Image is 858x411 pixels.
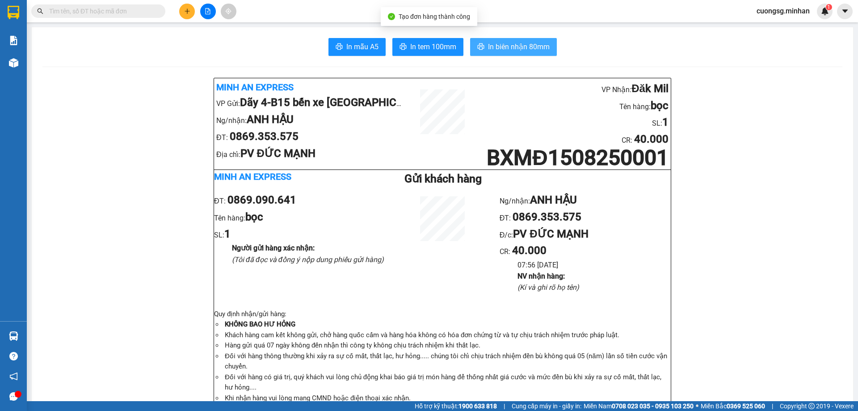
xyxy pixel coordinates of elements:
[500,192,671,293] ul: CR :
[500,192,671,209] li: Ng/nhận:
[216,82,294,93] b: Minh An Express
[227,194,296,206] b: 0869.090.641
[9,58,18,68] img: warehouse-icon
[458,403,497,410] strong: 1900 633 818
[216,111,405,128] li: Ng/nhận:
[504,401,505,411] span: |
[517,283,579,292] i: (Kí và ghi rõ họ tên)
[9,36,18,45] img: solution-icon
[480,97,669,114] li: Tên hàng:
[399,13,470,20] span: Tạo đơn hàng thành công
[410,41,456,52] span: In tem 100mm
[49,6,155,16] input: Tìm tên, số ĐT hoặc mã đơn
[200,4,216,19] button: file-add
[826,4,832,10] sup: 1
[749,5,817,17] span: cuongsg.minhan
[216,94,405,111] li: VP Gửi:
[224,228,231,240] b: 1
[488,41,550,52] span: In biên nhận 80mm
[214,209,385,226] li: Tên hàng:
[230,130,299,143] b: 0869.353.575
[821,7,829,15] img: icon-new-feature
[214,226,385,243] li: SL:
[584,401,694,411] span: Miền Nam
[223,351,671,372] li: Đối với hàng thông thường khi xảy ra sự cố mất, thất lạc, hư hỏng..... chúng tôi chỉ chịu trách n...
[247,113,294,126] b: ANH HẬU
[214,171,291,182] b: Minh An Express
[477,43,484,51] span: printer
[346,41,379,52] span: In mẫu A5
[37,8,43,14] span: search
[701,401,765,411] span: Miền Bắc
[223,330,671,341] li: Khách hàng cam kết không gửi, chở hàng quốc cấm và hàng hóa không có hóa đơn chứng từ và tự chịu ...
[612,403,694,410] strong: 0708 023 035 - 0935 103 250
[530,194,577,206] b: ANH HẬU
[827,4,830,10] span: 1
[214,192,385,209] li: ĐT:
[513,228,588,240] b: PV ĐỨC MẠNH
[415,401,497,411] span: Hỗ trợ kỹ thuật:
[480,81,669,97] li: VP Nhận:
[500,226,671,243] li: Đ/c:
[512,401,581,411] span: Cung cấp máy in - giấy in:
[513,211,581,223] b: 0869.353.575
[727,403,765,410] strong: 0369 525 060
[480,114,669,131] li: SL:
[8,6,19,19] img: logo-vxr
[179,4,195,19] button: plus
[245,211,263,223] b: bọc
[225,8,231,14] span: aim
[517,272,565,280] b: NV nhận hàng :
[388,13,395,20] span: check-circle
[336,43,343,51] span: printer
[470,38,557,56] button: printerIn biên nhận 80mm
[225,320,295,328] strong: KHÔNG BAO HƯ HỎNG
[216,145,405,162] li: Địa chỉ:
[223,393,671,404] li: Khi nhận hàng vui lòng mang CMND hoặc điện thoại xác nhận.
[517,259,671,271] li: 07:56 [DATE]
[232,244,315,252] b: Người gửi hàng xác nhận :
[662,116,669,128] b: 1
[634,133,669,145] b: 40.000
[223,372,671,393] li: Đối với hàng có giá trị, quý khách vui lòng chủ động khai báo giá trị món hàng để thống nhất giá ...
[500,209,671,226] li: ĐT:
[512,244,547,257] b: 40.000
[184,8,190,14] span: plus
[223,340,671,351] li: Hàng gửi quá 07 ngày không đến nhận thì công ty không chịu trách nhiệm khi thất lạc.
[631,82,669,95] b: Đăk Mil
[480,131,669,148] li: CR :
[9,352,18,360] span: question-circle
[651,99,669,112] b: bọc
[9,372,18,381] span: notification
[221,4,236,19] button: aim
[772,401,773,411] span: |
[404,172,482,185] b: Gửi khách hàng
[400,43,407,51] span: printer
[205,8,211,14] span: file-add
[232,255,384,264] i: (Tôi đã đọc và đồng ý nộp dung phiếu gửi hàng)
[240,147,315,160] b: PV ĐỨC MẠNH
[841,7,849,15] span: caret-down
[392,38,463,56] button: printerIn tem 100mm
[216,128,405,145] li: ĐT:
[480,148,669,167] h1: BXMĐ1508250001
[696,404,698,408] span: ⚪️
[808,403,815,409] span: copyright
[240,96,432,109] b: Dãy 4-B15 bến xe [GEOGRAPHIC_DATA]
[837,4,853,19] button: caret-down
[9,331,18,341] img: warehouse-icon
[328,38,386,56] button: printerIn mẫu A5
[9,392,18,401] span: message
